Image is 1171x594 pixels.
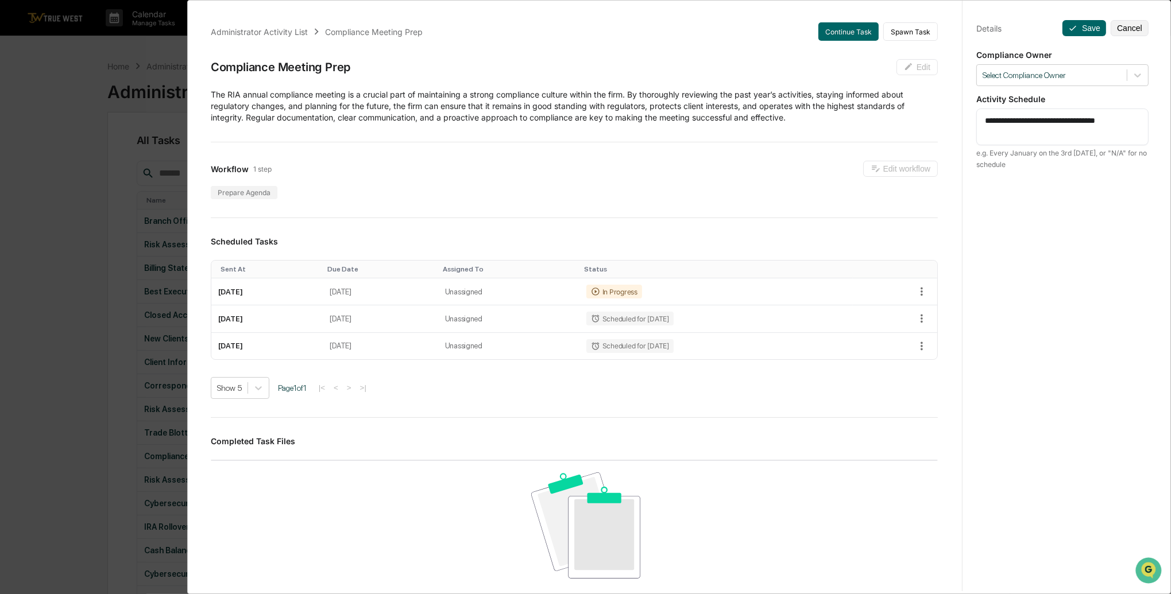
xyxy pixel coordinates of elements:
[83,146,92,155] div: 🗄️
[211,436,938,446] h3: Completed Task Files
[211,186,277,199] div: Prepare Agenda
[211,305,323,332] td: [DATE]
[79,140,147,161] a: 🗄️Attestations
[253,165,272,173] span: 1 step
[23,145,74,156] span: Preclearance
[211,60,350,74] div: Compliance Meeting Prep
[883,22,938,41] button: Spawn Task
[11,24,209,42] p: How can we help?
[896,59,938,75] button: Edit
[323,278,438,305] td: [DATE]
[1134,556,1165,587] iframe: Open customer support
[586,312,674,325] div: Scheduled for [DATE]
[323,333,438,359] td: [DATE]
[211,333,323,359] td: [DATE]
[818,22,879,41] button: Continue Task
[357,383,370,393] button: >|
[211,278,323,305] td: [DATE]
[330,383,342,393] button: <
[81,194,139,203] a: Powered byPylon
[438,278,579,305] td: Unassigned
[7,162,77,183] a: 🔎Data Lookup
[211,164,249,174] span: Workflow
[328,265,434,273] div: Toggle SortBy
[211,236,938,246] h3: Scheduled Tasks
[438,333,579,359] td: Unassigned
[39,99,145,108] div: We're available if you need us!
[1111,20,1149,36] button: Cancel
[586,285,642,298] div: In Progress
[586,339,674,353] div: Scheduled for [DATE]
[221,265,319,273] div: Toggle SortBy
[114,195,139,203] span: Pylon
[323,305,438,332] td: [DATE]
[325,27,423,37] div: Compliance Meeting Prep
[343,383,355,393] button: >
[976,147,1149,170] div: e.g. Every January on the 3rd [DATE], or "N/A" for no schedule
[23,166,72,178] span: Data Lookup
[315,383,329,393] button: |<
[443,265,575,273] div: Toggle SortBy
[438,305,579,332] td: Unassigned
[195,91,209,105] button: Start new chat
[95,145,142,156] span: Attestations
[7,140,79,161] a: 🖐️Preclearance
[211,27,308,37] div: Administrator Activity List
[584,265,848,273] div: Toggle SortBy
[976,24,1002,33] div: Details
[976,94,1149,104] p: Activity Schedule
[11,168,21,177] div: 🔎
[11,88,32,108] img: 1746055101610-c473b297-6a78-478c-a979-82029cc54cd1
[39,88,188,99] div: Start new chat
[531,472,640,579] img: No data
[1062,20,1106,36] button: Save
[976,50,1149,60] p: Compliance Owner
[278,383,307,393] span: Page 1 of 1
[11,146,21,155] div: 🖐️
[863,161,938,177] button: Edit workflow
[211,89,938,123] p: The RIA annual compliance meeting is a crucial part of maintaining a strong compliance culture wi...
